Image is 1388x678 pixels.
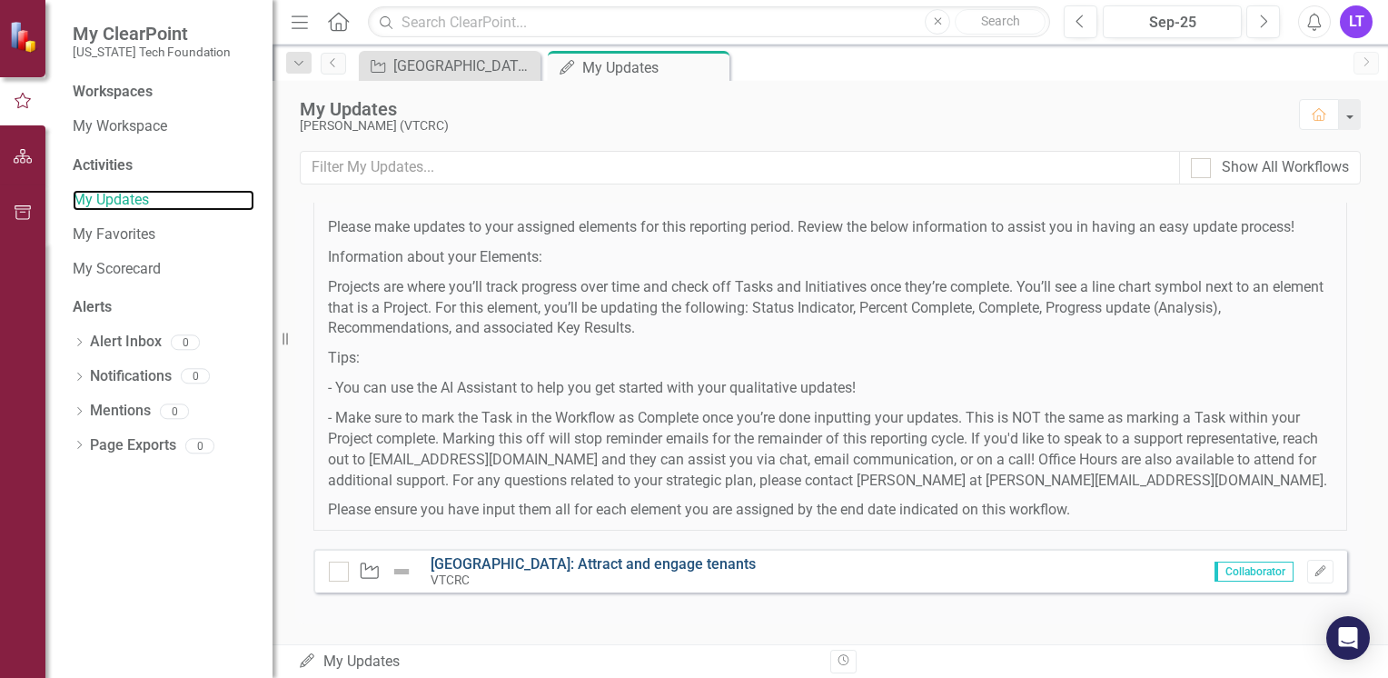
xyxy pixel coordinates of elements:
div: 0 [160,404,189,419]
div: 0 [171,334,200,350]
span: My ClearPoint [73,23,231,45]
img: ClearPoint Strategy [9,21,41,53]
p: Tips: [328,348,1333,369]
span: Search [981,14,1020,28]
small: [US_STATE] Tech Foundation [73,45,231,59]
a: Mentions [90,401,151,422]
div: My Updates [298,652,817,673]
a: My Favorites [73,224,254,245]
div: 0 [181,369,210,384]
div: Workspaces [73,82,153,103]
p: Projects are where you’ll track progress over time and check off Tasks and Initiatives once they’... [328,277,1333,340]
div: [GEOGRAPHIC_DATA]: Attract and engage tenants [393,55,536,77]
div: Open Intercom Messenger [1326,616,1370,660]
a: [GEOGRAPHIC_DATA]: Attract and engage tenants [431,555,756,573]
div: Alerts [73,297,254,318]
div: Activities [73,155,254,176]
input: Filter My Updates... [300,151,1180,184]
div: My Updates [300,99,1281,119]
a: Notifications [90,366,172,387]
div: My Updates [582,56,725,79]
button: Search [955,9,1046,35]
p: - You can use the AI Assistant to help you get started with your qualitative updates! [328,378,1333,399]
small: VTCRC [431,573,470,587]
span: Collaborator [1214,562,1294,582]
button: Sep-25 [1103,5,1242,38]
a: Alert Inbox [90,332,162,353]
img: Not Defined [391,561,412,583]
button: LT [1340,5,1373,38]
div: Show All Workflows [1222,157,1349,178]
p: Information about your Elements: [328,247,1333,268]
p: Please ensure you have input them all for each element you are assigned by the end date indicated... [328,500,1333,521]
div: [PERSON_NAME] (VTCRC) [300,119,1281,133]
a: Page Exports [90,435,176,456]
a: My Updates [73,190,254,211]
input: Search ClearPoint... [368,6,1050,38]
div: Sep-25 [1109,12,1235,34]
p: - Make sure to mark the Task in the Workflow as Complete once you’re done inputting your updates.... [328,408,1333,491]
p: Please make updates to your assigned elements for this reporting period. Review the below informa... [328,217,1333,238]
a: My Workspace [73,116,254,137]
div: 0 [185,438,214,454]
a: My Scorecard [73,259,254,280]
a: [GEOGRAPHIC_DATA]: Attract and engage tenants [363,55,536,77]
